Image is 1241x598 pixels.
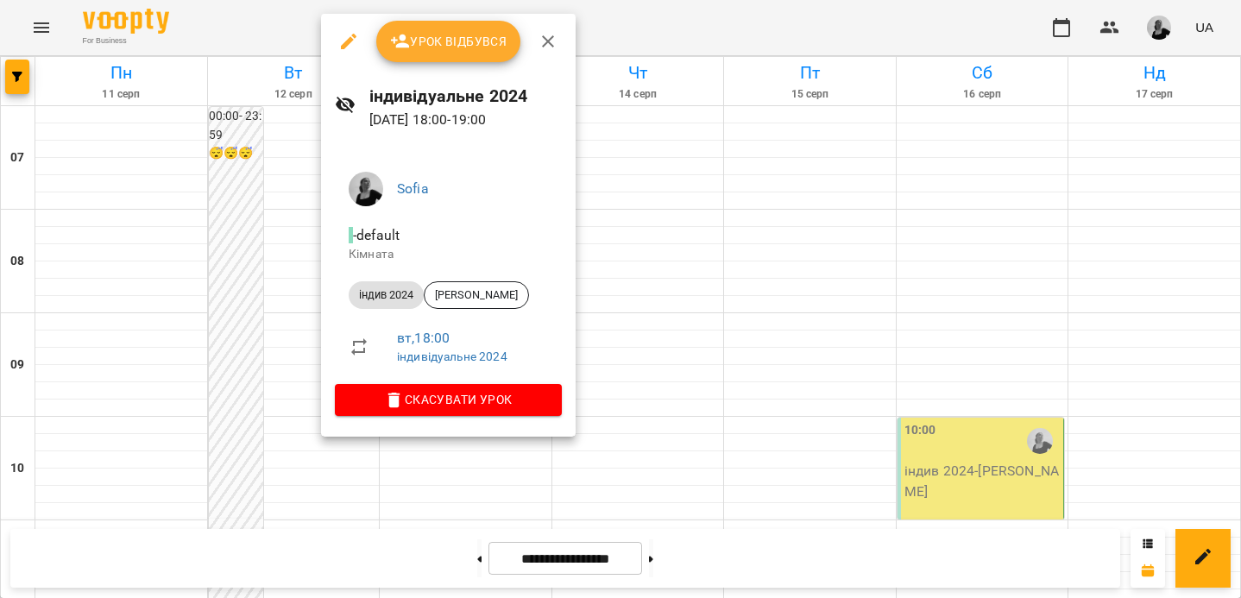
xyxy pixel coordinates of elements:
div: [PERSON_NAME] [424,281,529,309]
span: Скасувати Урок [349,389,548,410]
a: вт , 18:00 [397,330,450,346]
span: індив 2024 [349,287,424,303]
p: [DATE] 18:00 - 19:00 [369,110,562,130]
button: Скасувати Урок [335,384,562,415]
span: Урок відбувся [390,31,507,52]
h6: індивідуальне 2024 [369,83,562,110]
button: Урок відбувся [376,21,521,62]
a: Sofia [397,180,429,197]
span: - default [349,227,403,243]
span: [PERSON_NAME] [425,287,528,303]
a: індивідуальне 2024 [397,349,507,363]
p: Кімната [349,246,548,263]
img: 8730fe8c2e579a870f07901198a56472.jpg [349,172,383,206]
